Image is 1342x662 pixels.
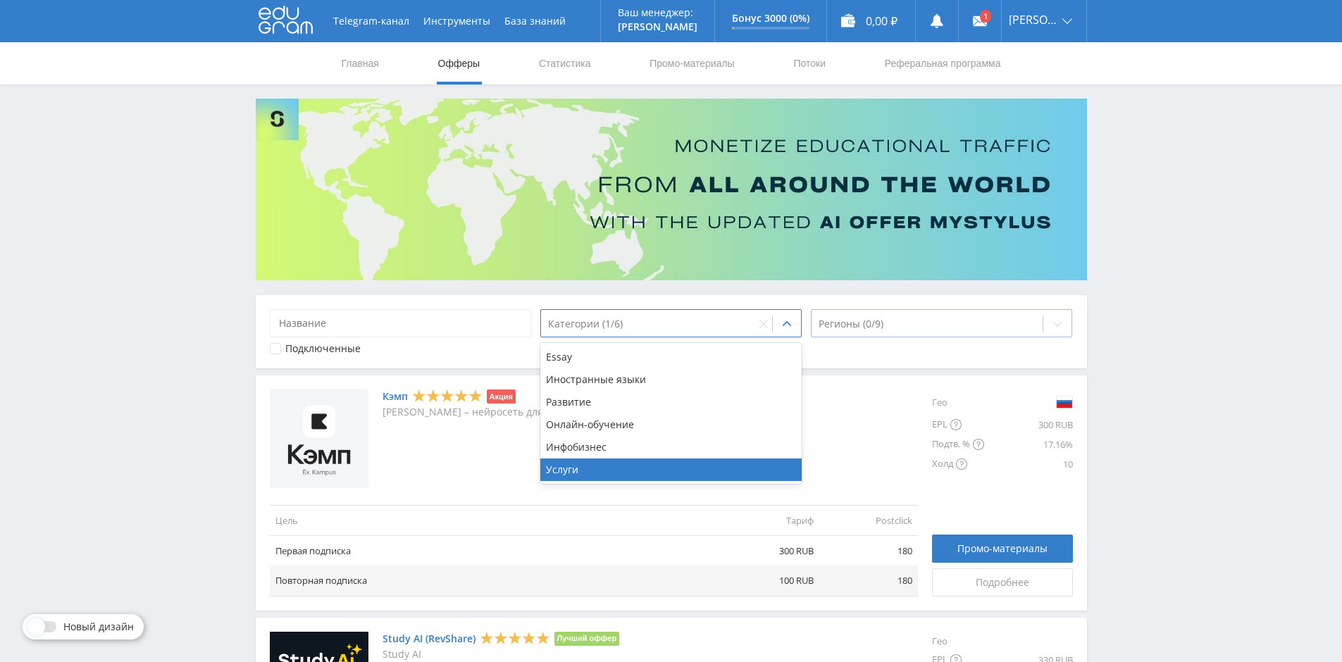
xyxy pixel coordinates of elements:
li: Акция [487,389,516,404]
div: 300 RUB [984,415,1073,435]
span: Новый дизайн [63,621,134,632]
div: Essay [540,346,802,368]
a: Офферы [437,42,482,85]
a: Промо-материалы [932,535,1073,563]
div: Гео [932,389,984,415]
p: Ваш менеджер: [618,7,697,18]
div: Иностранные языки [540,368,802,391]
div: Инфобизнес [540,436,802,458]
a: Главная [340,42,380,85]
td: 180 [819,566,918,596]
img: Banner [256,99,1087,280]
p: [PERSON_NAME] [618,21,697,32]
div: 5 Stars [412,389,483,404]
td: Первая подписка [270,536,721,566]
a: Статистика [538,42,592,85]
a: Подробнее [932,568,1073,597]
a: Study AI (RevShare) [383,633,476,644]
div: Онлайн-обучение [540,413,802,436]
td: Цель [270,505,721,535]
td: 100 RUB [721,566,819,596]
p: [PERSON_NAME] – нейросеть для студента [383,406,589,418]
span: Промо-материалы [957,543,1048,554]
img: Кэмп [270,389,368,488]
div: Услуги [540,458,802,481]
a: Реферальная программа [883,42,1002,85]
div: Развитие [540,391,802,413]
div: 5 Stars [480,630,550,645]
span: [PERSON_NAME] [1009,14,1058,25]
p: Study AI [383,649,620,660]
a: Промо-материалы [648,42,735,85]
td: Повторная подписка [270,566,721,596]
div: 17.16% [984,435,1073,454]
td: Postclick [819,505,918,535]
span: Подробнее [976,577,1029,588]
a: Потоки [792,42,827,85]
a: Кэмп [383,391,408,402]
div: EPL [932,415,984,435]
div: Подключенные [285,343,361,354]
td: 300 RUB [721,536,819,566]
div: Подтв. % [932,435,984,454]
p: Бонус 3000 (0%) [732,13,809,24]
input: Название [270,309,532,337]
li: Лучший оффер [554,632,620,646]
div: 10 [984,454,1073,474]
div: Гео [932,632,984,651]
td: 180 [819,536,918,566]
td: Тариф [721,505,819,535]
div: Холд [932,454,984,474]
